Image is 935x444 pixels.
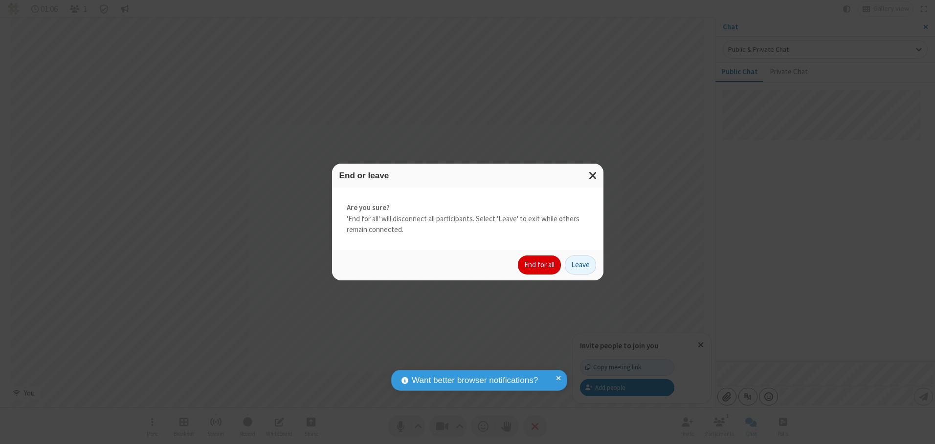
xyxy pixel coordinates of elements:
div: 'End for all' will disconnect all participants. Select 'Leave' to exit while others remain connec... [332,188,603,250]
span: Want better browser notifications? [412,374,538,387]
button: Leave [565,255,596,275]
button: End for all [518,255,561,275]
button: Close modal [583,164,603,188]
h3: End or leave [339,171,596,180]
strong: Are you sure? [347,202,589,213]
